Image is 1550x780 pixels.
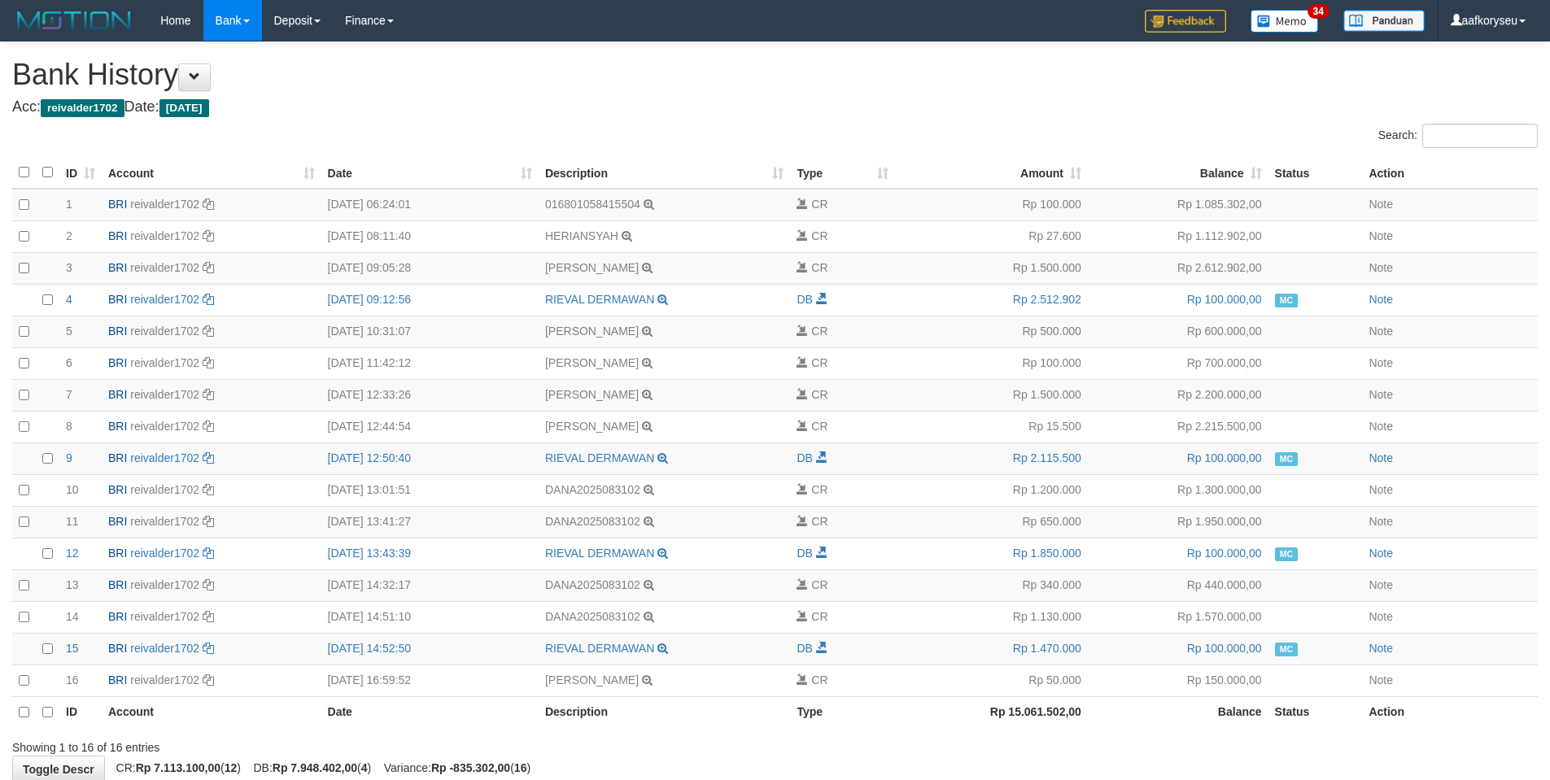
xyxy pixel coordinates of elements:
[1251,10,1319,33] img: Button%20Memo.svg
[1088,538,1268,569] td: Rp 100.000,00
[203,293,214,306] a: Copy reivalder1702 to clipboard
[108,642,127,655] span: BRI
[321,474,539,506] td: [DATE] 13:01:51
[1362,696,1538,728] th: Action
[895,252,1088,284] td: Rp 1.500.000
[108,293,127,306] span: BRI
[790,696,895,728] th: Type
[1422,124,1538,148] input: Search:
[108,325,127,338] span: BRI
[203,547,214,560] a: Copy reivalder1702 to clipboard
[895,189,1088,221] td: Rp 100.000
[321,316,539,347] td: [DATE] 10:31:07
[1088,220,1268,252] td: Rp 1.112.902,00
[203,388,214,401] a: Copy reivalder1702 to clipboard
[321,220,539,252] td: [DATE] 08:11:40
[790,157,895,189] th: Type: activate to sort column ascending
[811,610,827,623] span: CR
[895,220,1088,252] td: Rp 27.600
[321,538,539,569] td: [DATE] 13:43:39
[66,515,79,528] span: 11
[1369,420,1393,433] a: Note
[895,538,1088,569] td: Rp 1.850.000
[811,420,827,433] span: CR
[130,483,199,496] a: reivalder1702
[130,451,199,464] a: reivalder1702
[102,157,321,189] th: Account: activate to sort column ascending
[1088,252,1268,284] td: Rp 2.612.902,00
[203,673,214,686] a: Copy reivalder1702 to clipboard
[545,547,654,560] a: RIEVAL DERMAWAN
[130,293,199,306] a: reivalder1702
[811,515,827,528] span: CR
[811,578,827,591] span: CR
[66,356,72,369] span: 6
[545,420,639,433] a: [PERSON_NAME]
[321,506,539,538] td: [DATE] 13:41:27
[1343,10,1425,32] img: panduan.png
[321,347,539,379] td: [DATE] 11:42:12
[130,547,199,560] a: reivalder1702
[545,451,654,464] a: RIEVAL DERMAWAN
[1088,157,1268,189] th: Balance: activate to sort column ascending
[66,261,72,274] span: 3
[1362,157,1538,189] th: Action
[1088,316,1268,347] td: Rp 600.000,00
[66,293,72,306] span: 4
[895,411,1088,442] td: Rp 15.500
[1378,124,1538,148] label: Search:
[545,325,639,338] a: [PERSON_NAME]
[1088,189,1268,221] td: Rp 1.085.302,00
[59,696,102,728] th: ID
[108,356,127,369] span: BRI
[895,284,1088,316] td: Rp 2.512.902
[1088,665,1268,696] td: Rp 150.000,00
[321,665,539,696] td: [DATE] 16:59:52
[321,411,539,442] td: [DATE] 12:44:54
[203,610,214,623] a: Copy reivalder1702 to clipboard
[130,642,199,655] a: reivalder1702
[1275,452,1299,466] span: Manually Checked by: aafzefaya
[225,761,238,774] strong: 12
[1088,633,1268,665] td: Rp 100.000,00
[321,696,539,728] th: Date
[1088,284,1268,316] td: Rp 100.000,00
[108,610,127,623] span: BRI
[130,356,199,369] a: reivalder1702
[797,547,812,560] span: DB
[130,261,199,274] a: reivalder1702
[108,451,127,464] span: BRI
[130,420,199,433] a: reivalder1702
[130,198,199,211] a: reivalder1702
[203,420,214,433] a: Copy reivalder1702 to clipboard
[895,316,1088,347] td: Rp 500.000
[895,506,1088,538] td: Rp 650.000
[1369,325,1393,338] a: Note
[797,293,812,306] span: DB
[1369,483,1393,496] a: Note
[203,325,214,338] a: Copy reivalder1702 to clipboard
[108,229,127,242] span: BRI
[136,761,220,774] strong: Rp 7.113.100,00
[1369,356,1393,369] a: Note
[1088,601,1268,633] td: Rp 1.570.000,00
[130,673,199,686] a: reivalder1702
[797,642,812,655] span: DB
[1268,696,1363,728] th: Status
[1369,229,1393,242] a: Note
[108,198,127,211] span: BRI
[1369,578,1393,591] a: Note
[203,515,214,528] a: Copy reivalder1702 to clipboard
[1275,294,1299,307] span: Manually Checked by: aafzefaya
[321,284,539,316] td: [DATE] 09:12:56
[130,325,199,338] a: reivalder1702
[273,761,357,774] strong: Rp 7.948.402,00
[1268,157,1363,189] th: Status
[108,761,531,774] span: CR: ( ) DB: ( ) Variance: ( )
[545,610,640,623] a: DANA2025083102
[895,379,1088,411] td: Rp 1.500.000
[66,578,79,591] span: 13
[203,261,214,274] a: Copy reivalder1702 to clipboard
[797,451,812,464] span: DB
[1369,642,1393,655] a: Note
